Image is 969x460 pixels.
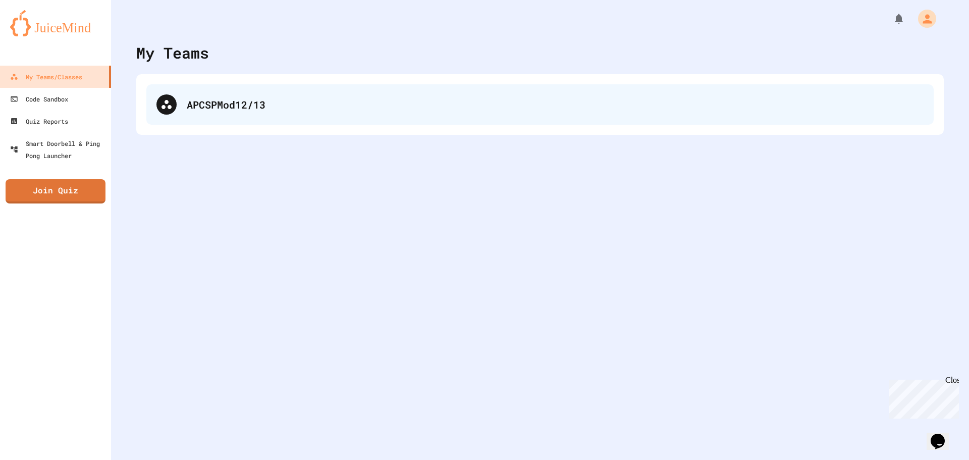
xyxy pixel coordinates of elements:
a: Join Quiz [6,179,105,203]
div: My Teams/Classes [10,71,82,83]
div: APCSPMod12/13 [187,97,924,112]
div: APCSPMod12/13 [146,84,934,125]
iframe: chat widget [927,420,959,450]
div: Smart Doorbell & Ping Pong Launcher [10,137,107,162]
div: My Teams [136,41,209,64]
iframe: chat widget [885,376,959,419]
div: Chat with us now!Close [4,4,70,64]
div: Code Sandbox [10,93,68,105]
div: Quiz Reports [10,115,68,127]
div: My Notifications [874,10,907,27]
img: logo-orange.svg [10,10,101,36]
div: My Account [907,7,939,30]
